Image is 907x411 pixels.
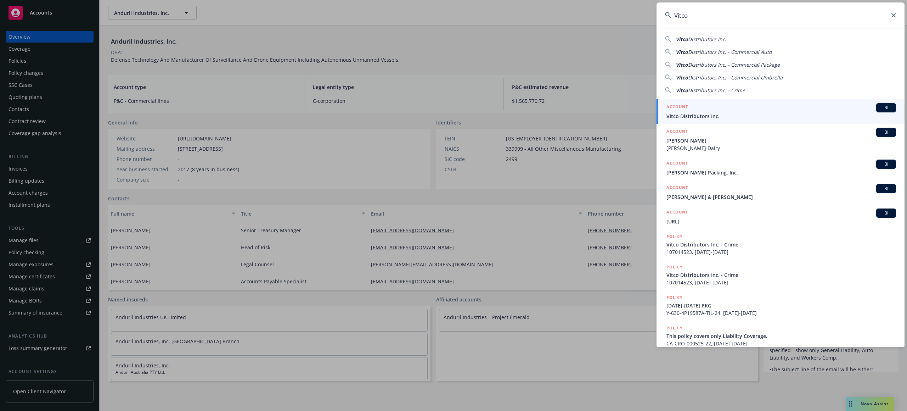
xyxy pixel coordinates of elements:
[879,105,893,111] span: BI
[666,128,688,136] h5: ACCOUNT
[657,205,905,229] a: ACCOUNTBI[URL]
[657,2,905,28] input: Search...
[676,36,688,43] span: Vitco
[666,332,896,340] span: This policy covers only Liability Coverage.
[676,74,688,81] span: Vitco
[666,137,896,144] span: [PERSON_NAME]
[666,241,896,248] span: Vitco Distributors Inc. - Crime
[666,193,896,201] span: [PERSON_NAME] & [PERSON_NAME]
[666,103,688,112] h5: ACCOUNT
[879,210,893,216] span: BI
[666,340,896,347] span: CA-CRO-000525-22, [DATE]-[DATE]
[657,99,905,124] a: ACCOUNTBIVitco Distributors Inc.
[666,233,683,240] h5: POLICY
[879,161,893,167] span: BI
[666,160,688,168] h5: ACCOUNT
[688,36,726,43] span: Distributors Inc.
[666,144,896,152] span: [PERSON_NAME] Dairy
[666,324,683,332] h5: POLICY
[666,248,896,256] span: 107014523, [DATE]-[DATE]
[657,124,905,156] a: ACCOUNTBI[PERSON_NAME][PERSON_NAME] Dairy
[666,294,683,301] h5: POLICY
[688,49,772,55] span: Distributors Inc. - Commercial Auto
[688,87,745,94] span: Distributors Inc. - Crime
[666,184,688,193] h5: ACCOUNT
[657,260,905,290] a: POLICYVitco Distributors Inc. - Crime107014523, [DATE]-[DATE]
[676,61,688,68] span: Vitco
[657,180,905,205] a: ACCOUNTBI[PERSON_NAME] & [PERSON_NAME]
[879,129,893,135] span: BI
[688,61,780,68] span: Distributors Inc. - Commercial Package
[666,218,896,225] span: [URL]
[676,49,688,55] span: Vitco
[879,185,893,192] span: BI
[657,229,905,260] a: POLICYVitco Distributors Inc. - Crime107014523, [DATE]-[DATE]
[666,309,896,317] span: Y-630-4P19587A-TIL-24, [DATE]-[DATE]
[657,321,905,351] a: POLICYThis policy covers only Liability Coverage.CA-CRO-000525-22, [DATE]-[DATE]
[666,279,896,286] span: 107014523, [DATE]-[DATE]
[666,169,896,176] span: [PERSON_NAME] Packing, Inc.
[666,112,896,120] span: Vitco Distributors Inc.
[666,263,683,271] h5: POLICY
[676,87,688,94] span: Vitco
[666,271,896,279] span: Vitco Distributors Inc. - Crime
[657,156,905,180] a: ACCOUNTBI[PERSON_NAME] Packing, Inc.
[688,74,783,81] span: Distributors Inc. - Commercial Umbrella
[657,290,905,321] a: POLICY[DATE]-[DATE] PKGY-630-4P19587A-TIL-24, [DATE]-[DATE]
[666,209,688,217] h5: ACCOUNT
[666,302,896,309] span: [DATE]-[DATE] PKG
